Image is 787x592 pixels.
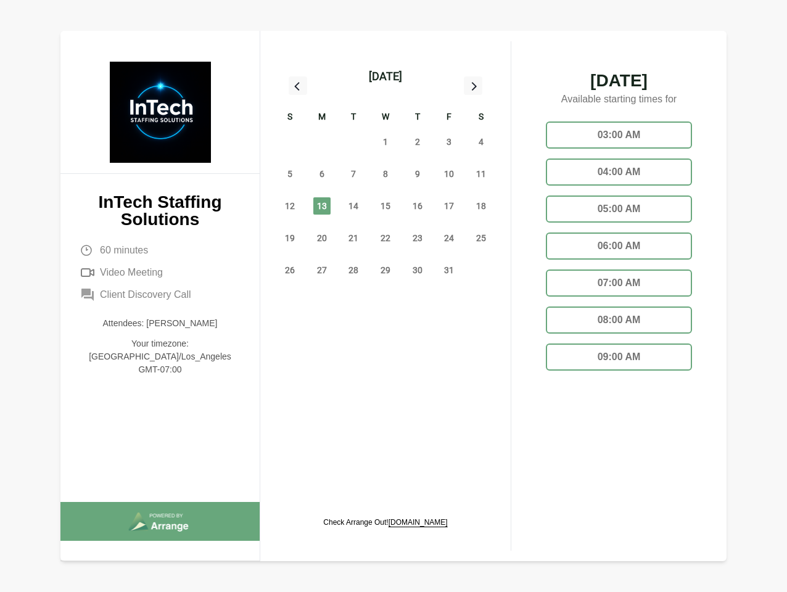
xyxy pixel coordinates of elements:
a: [DOMAIN_NAME] [389,518,448,527]
span: Friday, October 17, 2025 [440,197,458,215]
span: 60 minutes [100,243,148,258]
span: Thursday, October 2, 2025 [409,133,426,150]
p: Check Arrange Out! [323,517,447,527]
span: Saturday, October 11, 2025 [472,165,490,183]
div: S [274,110,306,126]
p: InTech Staffing Solutions [80,194,240,228]
span: Client Discovery Call [100,287,191,302]
div: M [306,110,338,126]
div: T [402,110,434,126]
span: Friday, October 24, 2025 [440,229,458,247]
span: [DATE] [536,72,702,89]
div: W [369,110,402,126]
span: Tuesday, October 28, 2025 [345,261,362,279]
span: Sunday, October 12, 2025 [281,197,299,215]
span: Thursday, October 9, 2025 [409,165,426,183]
div: T [337,110,369,126]
span: Tuesday, October 21, 2025 [345,229,362,247]
span: Thursday, October 16, 2025 [409,197,426,215]
span: Friday, October 10, 2025 [440,165,458,183]
span: Video Meeting [100,265,163,280]
p: Your timezone: [GEOGRAPHIC_DATA]/Los_Angeles GMT-07:00 [80,337,240,376]
span: Monday, October 13, 2025 [313,197,331,215]
span: Monday, October 27, 2025 [313,261,331,279]
span: Wednesday, October 29, 2025 [377,261,394,279]
span: Friday, October 31, 2025 [440,261,458,279]
span: Wednesday, October 8, 2025 [377,165,394,183]
span: Tuesday, October 7, 2025 [345,165,362,183]
span: Sunday, October 26, 2025 [281,261,299,279]
span: Wednesday, October 22, 2025 [377,229,394,247]
div: 07:00 AM [546,269,692,297]
div: 04:00 AM [546,158,692,186]
span: Sunday, October 5, 2025 [281,165,299,183]
div: S [465,110,497,126]
span: Saturday, October 18, 2025 [472,197,490,215]
span: Wednesday, October 15, 2025 [377,197,394,215]
p: Available starting times for [536,89,702,112]
div: 05:00 AM [546,195,692,223]
span: Saturday, October 4, 2025 [472,133,490,150]
div: 09:00 AM [546,343,692,371]
span: Thursday, October 30, 2025 [409,261,426,279]
div: 08:00 AM [546,306,692,334]
span: Wednesday, October 1, 2025 [377,133,394,150]
span: Thursday, October 23, 2025 [409,229,426,247]
div: 03:00 AM [546,121,692,149]
div: F [434,110,466,126]
span: Monday, October 20, 2025 [313,229,331,247]
div: 06:00 AM [546,232,692,260]
span: Friday, October 3, 2025 [440,133,458,150]
span: Saturday, October 25, 2025 [472,229,490,247]
span: Monday, October 6, 2025 [313,165,331,183]
span: Tuesday, October 14, 2025 [345,197,362,215]
span: Sunday, October 19, 2025 [281,229,299,247]
div: [DATE] [369,68,402,85]
p: Attendees: [PERSON_NAME] [80,317,240,330]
